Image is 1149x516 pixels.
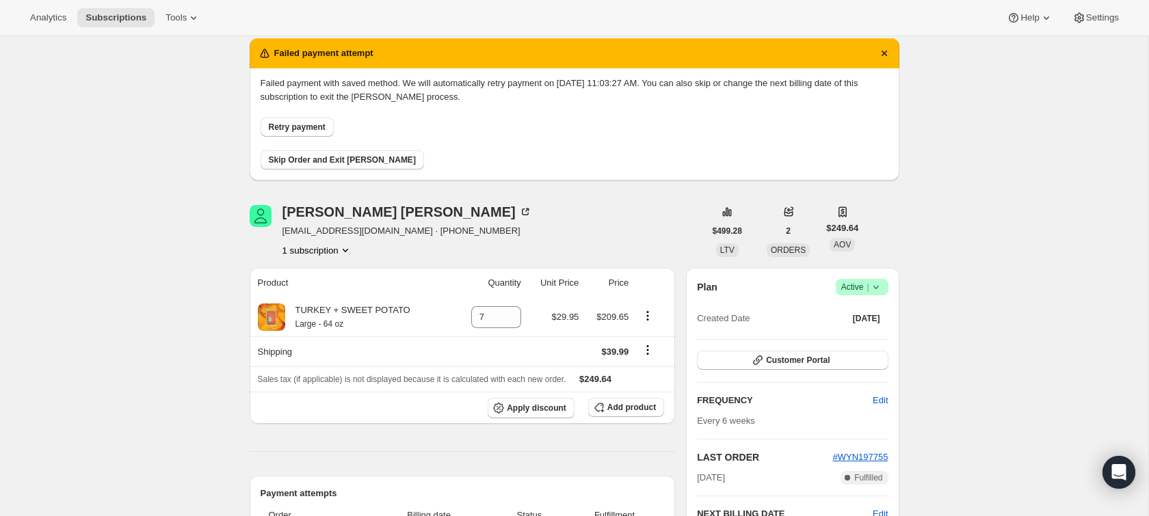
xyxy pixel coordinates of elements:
[579,374,611,384] span: $249.64
[697,450,832,464] h2: LAST ORDER
[258,375,566,384] span: Sales tax (if applicable) is not displayed because it is calculated with each new order.
[261,487,665,500] h2: Payment attempts
[697,280,717,294] h2: Plan
[873,394,888,407] span: Edit
[1102,456,1135,489] div: Open Intercom Messenger
[720,245,735,255] span: LTV
[864,390,896,411] button: Edit
[853,313,880,324] span: [DATE]
[1086,12,1119,23] span: Settings
[282,205,532,219] div: [PERSON_NAME] [PERSON_NAME]
[1020,12,1039,23] span: Help
[697,416,755,426] span: Every 6 weeks
[602,347,629,357] span: $39.99
[875,44,894,63] button: Dismiss notification
[845,309,888,328] button: [DATE]
[22,8,75,27] button: Analytics
[274,46,373,60] h2: Failed payment attempt
[525,268,583,298] th: Unit Price
[261,150,424,169] button: Skip Order and Exit [PERSON_NAME]
[833,450,888,464] button: #WYN197755
[453,268,525,298] th: Quantity
[285,303,410,331] div: TURKEY + SWEET POTATO
[258,303,285,331] img: product img
[282,224,532,238] span: [EMAIL_ADDRESS][DOMAIN_NAME] · [PHONE_NUMBER]
[826,221,858,235] span: $249.64
[261,118,334,137] button: Retry payment
[250,336,453,366] th: Shipping
[834,240,851,249] span: AOV
[697,471,725,485] span: [DATE]
[588,398,664,417] button: Add product
[77,8,155,27] button: Subscriptions
[30,12,66,23] span: Analytics
[269,154,416,165] span: Skip Order and Exit [PERSON_NAME]
[778,221,799,241] button: 2
[261,77,888,104] p: Failed payment with saved method. We will automatically retry payment on [DATE] 11:03:27 AM. You ...
[637,342,659,357] button: Shipping actions
[999,8,1061,27] button: Help
[766,355,830,366] span: Customer Portal
[157,8,209,27] button: Tools
[269,122,326,133] span: Retry payment
[771,245,806,255] span: ORDERS
[282,243,352,257] button: Product actions
[166,12,187,23] span: Tools
[854,472,882,483] span: Fulfilled
[250,268,453,298] th: Product
[488,398,574,418] button: Apply discount
[637,308,659,323] button: Product actions
[713,226,742,236] span: $499.28
[596,312,629,322] span: $209.65
[697,351,888,370] button: Customer Portal
[552,312,579,322] span: $29.95
[833,452,888,462] a: #WYN197755
[841,280,883,294] span: Active
[697,394,873,407] h2: FREQUENCY
[507,403,566,413] span: Apply discount
[697,312,750,325] span: Created Date
[583,268,633,298] th: Price
[704,221,750,241] button: $499.28
[250,205,272,227] span: Gail Collins
[295,319,344,329] small: Large - 64 oz
[786,226,791,236] span: 2
[867,282,869,293] span: |
[1064,8,1127,27] button: Settings
[607,402,656,413] span: Add product
[85,12,146,23] span: Subscriptions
